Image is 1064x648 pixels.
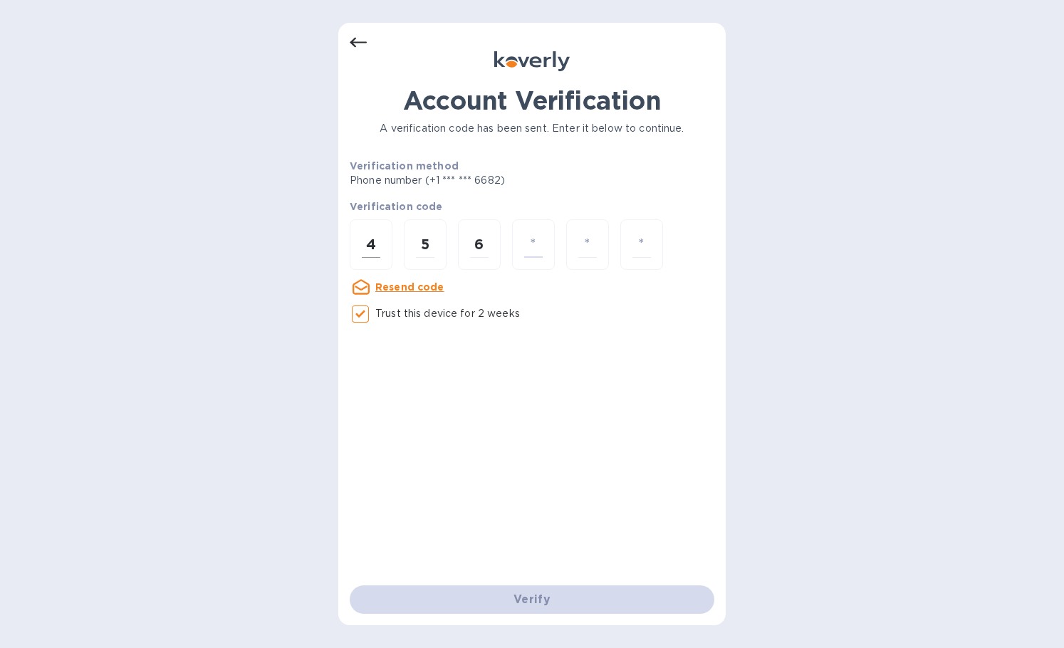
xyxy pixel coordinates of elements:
p: A verification code has been sent. Enter it below to continue. [350,121,714,136]
p: Verification code [350,199,714,214]
p: Trust this device for 2 weeks [375,306,520,321]
u: Resend code [375,281,444,293]
p: Phone number (+1 *** *** 6682) [350,173,614,188]
b: Verification method [350,160,459,172]
h1: Account Verification [350,85,714,115]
